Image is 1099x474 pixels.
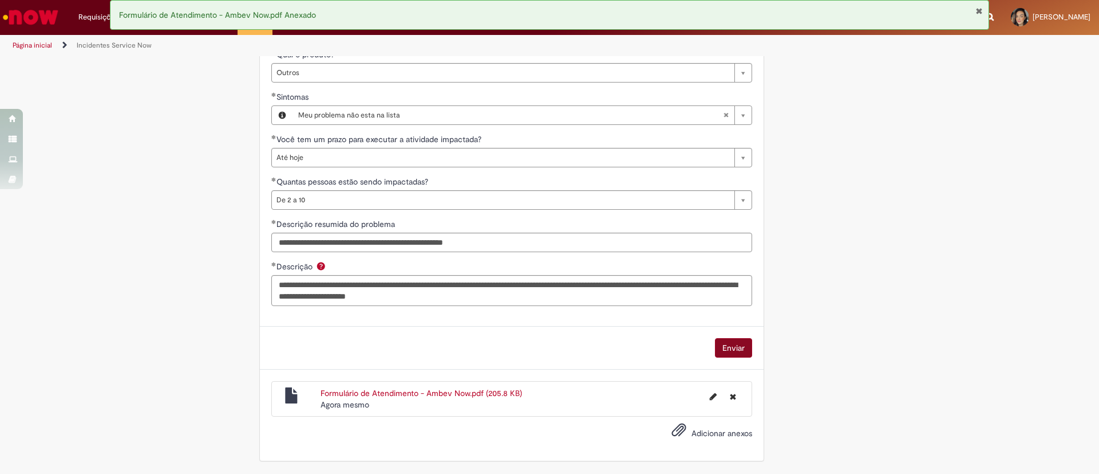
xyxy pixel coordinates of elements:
button: Enviar [715,338,752,358]
span: Ajuda para Descrição [314,261,328,271]
time: 01/09/2025 10:28:29 [321,399,369,410]
span: Descrição resumida do problema [276,219,397,229]
span: Requisições [78,11,118,23]
span: Formulário de Atendimento - Ambev Now.pdf Anexado [119,10,316,20]
button: Excluir Formulário de Atendimento - Ambev Now.pdf [723,387,743,406]
abbr: Limpar campo Sintomas [717,106,734,124]
a: Página inicial [13,41,52,50]
span: Você tem um prazo para executar a atividade impactada? [276,134,484,144]
span: Outros [276,64,729,82]
button: Fechar Notificação [975,6,983,15]
button: Sintomas, Visualizar este registro Meu problema não esta na lista [272,106,292,124]
ul: Trilhas de página [9,35,724,56]
input: Descrição resumida do problema [271,233,752,252]
span: Agora mesmo [321,399,369,410]
button: Adicionar anexos [669,420,689,446]
span: Meu problema não esta na lista [298,106,723,124]
span: Obrigatório Preenchido [271,177,276,182]
span: De 2 a 10 [276,191,729,209]
span: Obrigatório Preenchido [271,262,276,267]
img: ServiceNow [1,6,60,29]
span: [PERSON_NAME] [1033,12,1090,22]
textarea: Descrição [271,275,752,306]
span: Obrigatório Preenchido [271,135,276,139]
a: Meu problema não esta na listaLimpar campo Sintomas [292,106,752,124]
span: Obrigatório Preenchido [271,220,276,224]
span: Até hoje [276,148,729,167]
span: Obrigatório Preenchido [271,92,276,97]
span: Descrição [276,261,315,272]
a: Formulário de Atendimento - Ambev Now.pdf (205.8 KB) [321,388,522,398]
a: Incidentes Service Now [77,41,152,50]
button: Editar nome de arquivo Formulário de Atendimento - Ambev Now.pdf [703,387,724,406]
span: Sintomas [276,92,311,102]
span: Adicionar anexos [691,429,752,439]
span: Quantas pessoas estão sendo impactadas? [276,177,430,187]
